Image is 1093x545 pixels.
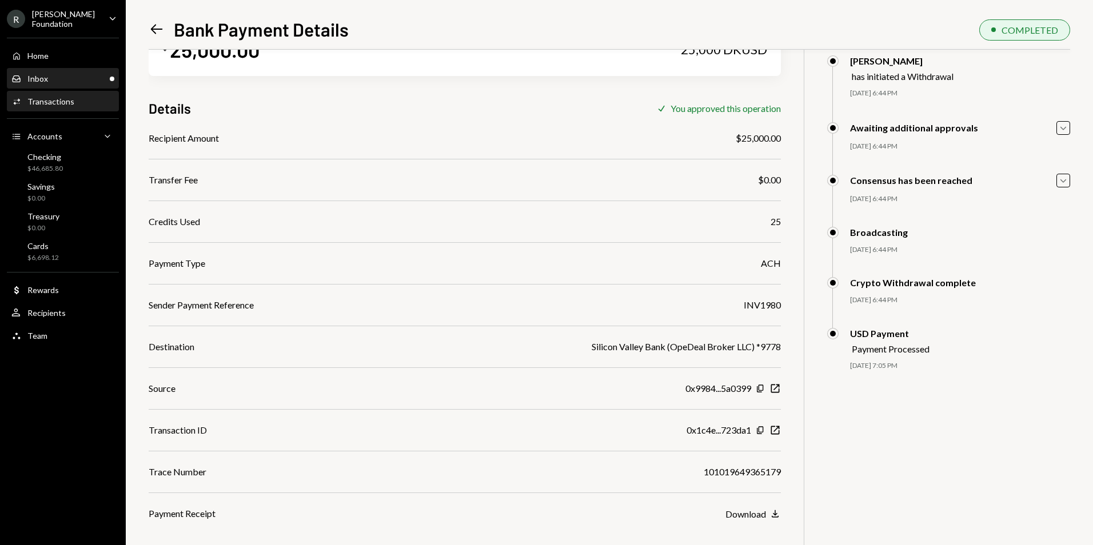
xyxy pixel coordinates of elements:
[7,238,119,265] a: Cards$6,698.12
[725,508,781,520] button: Download
[174,18,349,41] h1: Bank Payment Details
[850,175,972,186] div: Consensus has been reached
[761,257,781,270] div: ACH
[850,122,978,133] div: Awaiting additional approvals
[671,103,781,114] div: You approved this operation
[852,343,930,354] div: Payment Processed
[685,382,751,395] div: 0x9984...5a0399
[27,97,74,106] div: Transactions
[7,208,119,235] a: Treasury$0.00
[850,328,930,339] div: USD Payment
[149,507,216,520] div: Payment Receipt
[7,279,119,300] a: Rewards
[850,142,1070,151] div: [DATE] 6:44 PM
[7,178,119,206] a: Savings$0.00
[7,325,119,346] a: Team
[7,91,119,111] a: Transactions
[850,295,1070,305] div: [DATE] 6:44 PM
[850,89,1070,98] div: [DATE] 6:44 PM
[149,382,175,395] div: Source
[850,245,1070,255] div: [DATE] 6:44 PM
[27,331,47,340] div: Team
[758,173,781,187] div: $0.00
[27,164,63,174] div: $46,685.80
[27,285,59,295] div: Rewards
[32,9,99,29] div: [PERSON_NAME] Foundation
[771,215,781,229] div: 25
[7,126,119,146] a: Accounts
[27,253,59,263] div: $6,698.12
[1002,25,1058,35] div: COMPLETED
[149,131,219,145] div: Recipient Amount
[592,340,781,354] div: Silicon Valley Bank (OpeDeal Broker LLC) *9778
[149,215,200,229] div: Credits Used
[7,10,25,28] div: R
[27,211,59,221] div: Treasury
[149,340,194,354] div: Destination
[736,131,781,145] div: $25,000.00
[7,68,119,89] a: Inbox
[7,302,119,323] a: Recipients
[149,257,205,270] div: Payment Type
[149,298,254,312] div: Sender Payment Reference
[850,55,954,66] div: [PERSON_NAME]
[850,277,976,288] div: Crypto Withdrawal complete
[7,45,119,66] a: Home
[149,99,191,118] h3: Details
[27,51,49,61] div: Home
[149,423,207,437] div: Transaction ID
[725,508,766,519] div: Download
[27,182,55,191] div: Savings
[850,194,1070,204] div: [DATE] 6:44 PM
[687,423,751,437] div: 0x1c4e...723da1
[27,131,62,141] div: Accounts
[850,361,1070,371] div: [DATE] 7:05 PM
[27,241,59,251] div: Cards
[27,308,66,318] div: Recipients
[149,465,206,479] div: Trace Number
[7,149,119,176] a: Checking$46,685.80
[27,223,59,233] div: $0.00
[744,298,781,312] div: INV1980
[27,152,63,162] div: Checking
[149,173,198,187] div: Transfer Fee
[27,194,55,203] div: $0.00
[852,71,954,82] div: has initiated a Withdrawal
[27,74,48,83] div: Inbox
[850,227,908,238] div: Broadcasting
[704,465,781,479] div: 101019649365179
